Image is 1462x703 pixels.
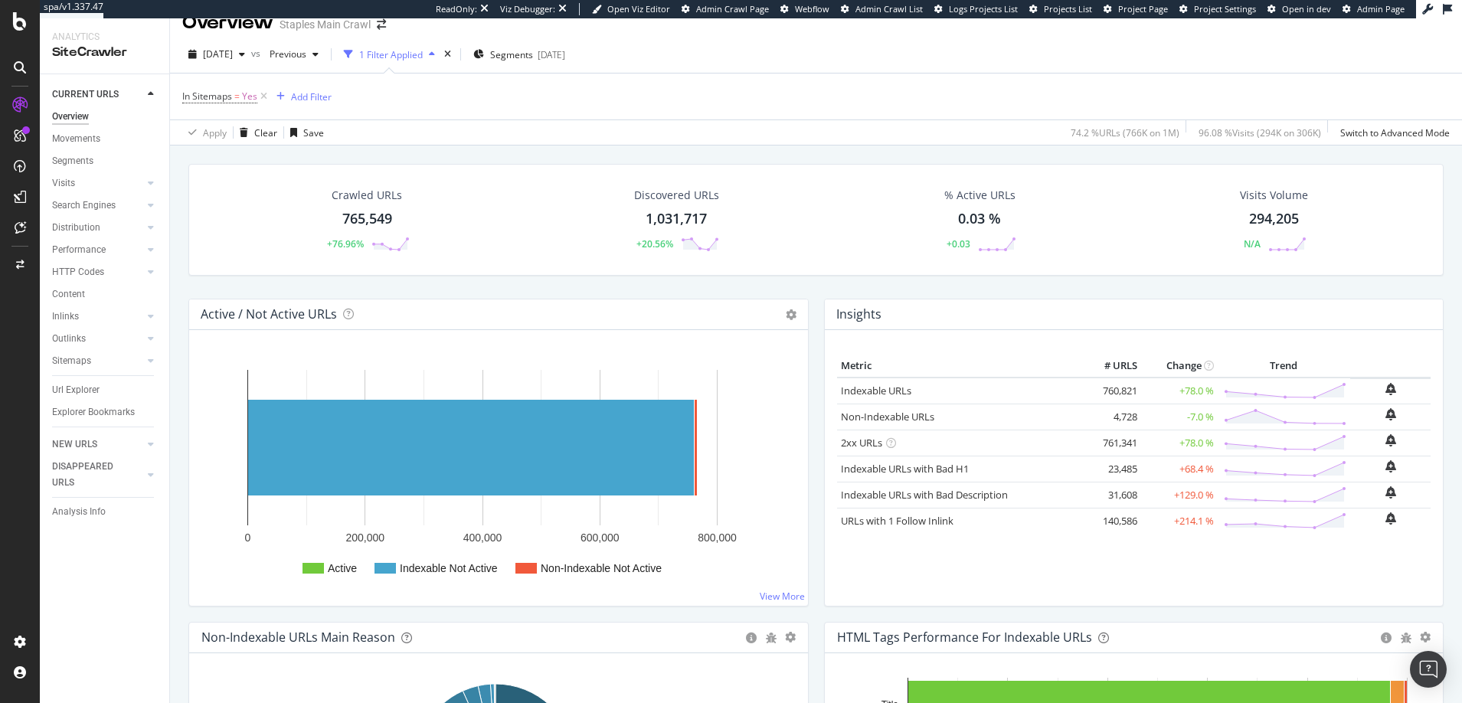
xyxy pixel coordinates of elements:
div: Content [52,286,85,302]
td: 760,821 [1080,378,1141,404]
a: Sitemaps [52,353,143,369]
div: arrow-right-arrow-left [377,19,386,30]
div: Add Filter [291,90,332,103]
button: Save [284,120,324,145]
td: 140,586 [1080,508,1141,534]
a: URLs with 1 Follow Inlink [841,514,953,528]
a: Open in dev [1267,3,1331,15]
button: Segments[DATE] [467,42,571,67]
div: Crawled URLs [332,188,402,203]
div: Analysis Info [52,504,106,520]
span: Segments [490,48,533,61]
button: 1 Filter Applied [338,42,441,67]
i: Options [786,309,796,320]
div: bug [765,633,777,643]
div: times [441,47,454,62]
a: Url Explorer [52,382,159,398]
svg: A chart. [201,355,790,593]
span: vs [251,47,263,60]
th: # URLS [1080,355,1141,378]
text: 600,000 [581,531,620,544]
div: 294,205 [1249,209,1299,229]
th: Trend [1218,355,1350,378]
text: 400,000 [463,531,502,544]
a: Indexable URLs [841,384,911,397]
span: Project Settings [1194,3,1256,15]
span: Admin Crawl List [855,3,923,15]
text: Indexable Not Active [400,562,498,574]
span: Projects List [1044,3,1092,15]
a: NEW URLS [52,437,143,453]
div: circle-info [1380,633,1392,643]
div: [DATE] [538,48,565,61]
a: Visits [52,175,143,191]
a: View More [760,590,805,603]
a: Performance [52,242,143,258]
span: Admin Page [1357,3,1405,15]
div: Overview [52,109,89,125]
div: 1 Filter Applied [359,48,423,61]
div: +20.56% [636,237,673,250]
a: Admin Page [1343,3,1405,15]
div: gear [1420,632,1431,643]
a: Content [52,286,159,302]
div: bell-plus [1385,460,1396,472]
div: 765,549 [342,209,392,229]
div: Save [303,126,324,139]
text: 200,000 [345,531,384,544]
div: Inlinks [52,309,79,325]
div: Non-Indexable URLs Main Reason [201,629,395,645]
div: Outlinks [52,331,86,347]
a: CURRENT URLS [52,87,143,103]
div: Url Explorer [52,382,100,398]
span: Webflow [795,3,829,15]
span: Project Page [1118,3,1168,15]
a: Outlinks [52,331,143,347]
div: Viz Debugger: [500,3,555,15]
div: Visits Volume [1240,188,1308,203]
span: Admin Crawl Page [696,3,769,15]
th: Change [1141,355,1218,378]
div: N/A [1244,237,1261,250]
a: Webflow [780,3,829,15]
div: Visits [52,175,75,191]
a: Indexable URLs with Bad Description [841,488,1008,502]
span: Yes [242,86,257,107]
div: Clear [254,126,277,139]
a: Inlinks [52,309,143,325]
button: Add Filter [270,87,332,106]
a: Admin Crawl List [841,3,923,15]
a: Segments [52,153,159,169]
span: 2025 Sep. 26th [203,47,233,60]
td: 23,485 [1080,456,1141,482]
div: DISAPPEARED URLS [52,459,129,491]
h4: Active / Not Active URLs [201,304,337,325]
button: [DATE] [182,42,251,67]
div: gear [785,632,796,643]
a: Explorer Bookmarks [52,404,159,420]
td: +129.0 % [1141,482,1218,508]
div: Distribution [52,220,100,236]
div: circle-info [745,633,757,643]
th: Metric [837,355,1080,378]
div: bell-plus [1385,434,1396,446]
td: +78.0 % [1141,378,1218,404]
div: 96.08 % Visits ( 294K on 306K ) [1199,126,1321,139]
a: Project Page [1104,3,1168,15]
a: Project Settings [1179,3,1256,15]
span: Previous [263,47,306,60]
div: NEW URLS [52,437,97,453]
a: Non-Indexable URLs [841,410,934,423]
a: HTTP Codes [52,264,143,280]
a: DISAPPEARED URLS [52,459,143,491]
div: Segments [52,153,93,169]
button: Clear [234,120,277,145]
div: Analytics [52,31,157,44]
div: HTTP Codes [52,264,104,280]
text: Active [328,562,357,574]
button: Apply [182,120,227,145]
a: 2xx URLs [841,436,882,450]
span: Logs Projects List [949,3,1018,15]
td: +214.1 % [1141,508,1218,534]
